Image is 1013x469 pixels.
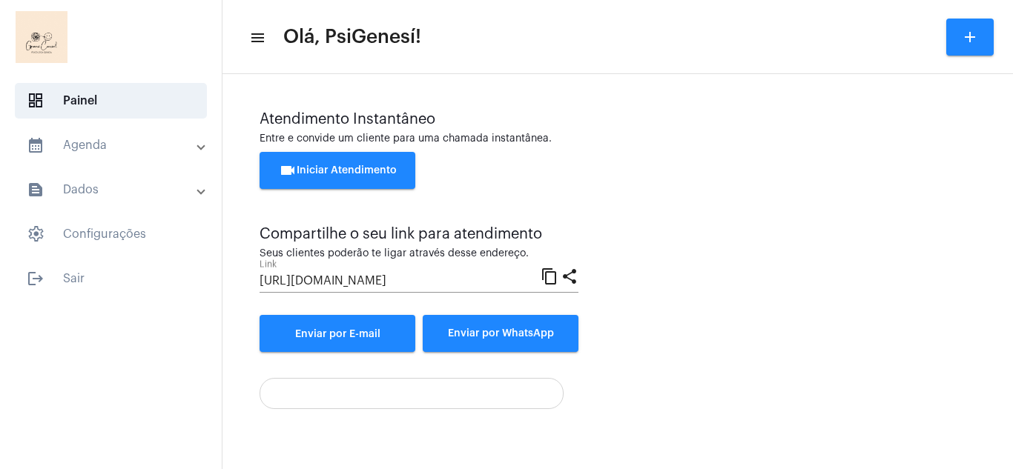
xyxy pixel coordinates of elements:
[27,181,44,199] mat-icon: sidenav icon
[27,270,44,287] mat-icon: sidenav icon
[27,181,198,199] mat-panel-title: Dados
[27,225,44,243] span: sidenav icon
[561,267,578,285] mat-icon: share
[27,92,44,110] span: sidenav icon
[15,216,207,252] span: Configurações
[961,28,979,46] mat-icon: add
[27,136,198,154] mat-panel-title: Agenda
[260,315,415,352] a: Enviar por E-mail
[12,7,71,67] img: 6b7a58c8-ea08-a5ff-33c7-585ca8acd23f.png
[279,162,297,179] mat-icon: videocam
[260,226,578,242] div: Compartilhe o seu link para atendimento
[260,152,415,189] button: Iniciar Atendimento
[27,136,44,154] mat-icon: sidenav icon
[541,267,558,285] mat-icon: content_copy
[423,315,578,352] button: Enviar por WhatsApp
[260,133,976,144] div: Entre e convide um cliente para uma chamada instantânea.
[279,165,397,176] span: Iniciar Atendimento
[9,127,222,163] mat-expansion-panel-header: sidenav iconAgenda
[9,172,222,207] mat-expansion-panel-header: sidenav iconDados
[448,328,554,339] span: Enviar por WhatsApp
[295,329,380,339] span: Enviar por E-mail
[260,248,578,259] div: Seus clientes poderão te ligar através desse endereço.
[260,111,976,127] div: Atendimento Instantâneo
[15,261,207,296] span: Sair
[15,83,207,119] span: Painel
[283,25,421,49] span: Olá, PsiGenesí!
[249,29,264,47] mat-icon: sidenav icon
